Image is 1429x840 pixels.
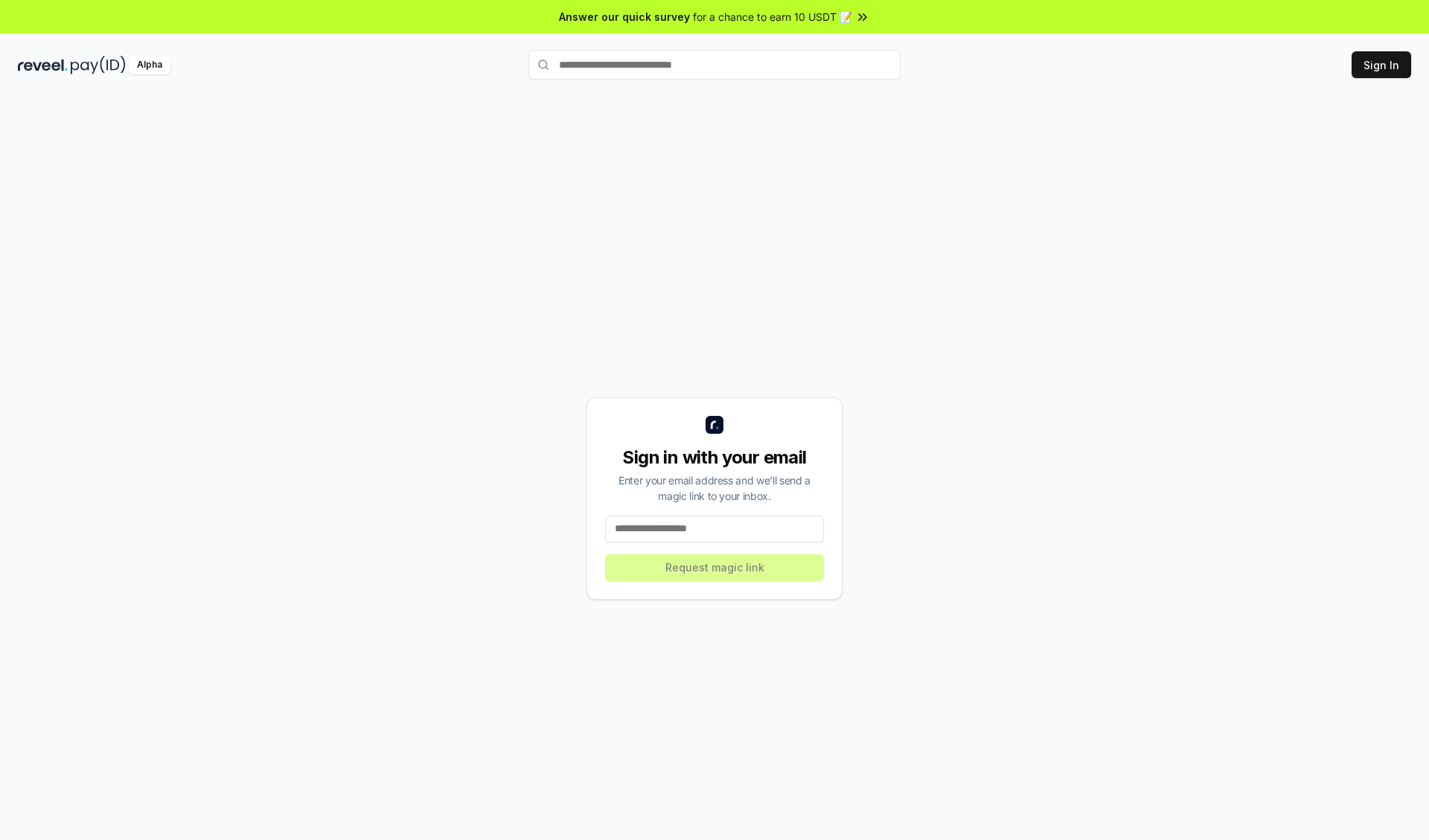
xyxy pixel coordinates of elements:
span: for a chance to earn 10 USDT 📝 [693,9,852,25]
span: Answer our quick survey [559,9,690,25]
div: Sign in with your email [605,446,824,469]
div: Enter your email address and we’ll send a magic link to your inbox. [605,472,824,504]
img: reveel_dark [18,56,68,74]
img: pay_id [71,56,126,74]
div: Alpha [129,56,170,74]
button: Sign In [1352,51,1411,78]
img: logo_small [706,416,723,434]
